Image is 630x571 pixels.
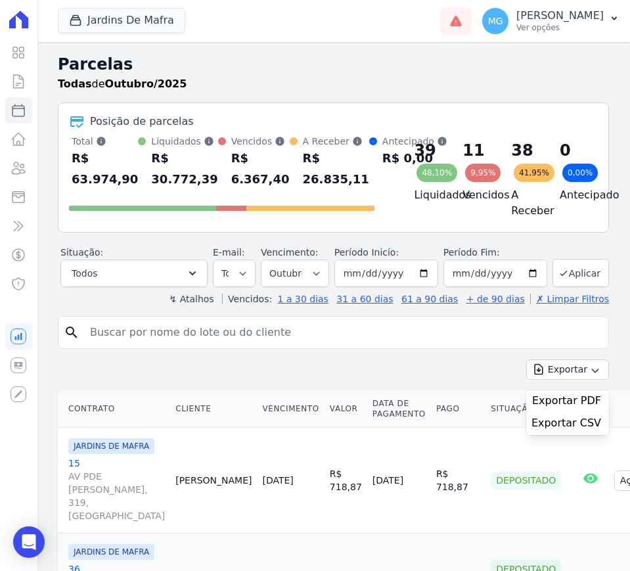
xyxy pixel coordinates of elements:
[151,148,217,190] div: R$ 30.772,39
[485,390,572,428] th: Situação
[431,390,485,428] th: Pago
[170,428,257,534] td: [PERSON_NAME]
[151,135,217,148] div: Liquidados
[562,164,598,182] div: 0,00%
[169,294,214,304] label: ↯ Atalhos
[257,390,324,428] th: Vencimento
[58,53,609,76] h2: Parcelas
[72,265,97,281] span: Todos
[443,246,547,260] label: Período Fim:
[472,3,630,39] button: MG [PERSON_NAME] Ver opções
[72,135,138,148] div: Total
[514,164,554,182] div: 41,95%
[58,78,92,90] strong: Todas
[416,164,457,182] div: 48,10%
[367,390,431,428] th: Data de Pagamento
[511,187,539,219] h4: A Receber
[72,148,138,190] div: R$ 63.974,90
[516,22,604,33] p: Ver opções
[511,140,539,161] div: 38
[303,148,369,190] div: R$ 26.835,11
[334,247,399,258] label: Período Inicío:
[466,294,525,304] a: + de 90 dias
[462,140,490,161] div: 11
[261,247,318,258] label: Vencimento:
[414,187,441,203] h4: Liquidados
[382,148,447,169] div: R$ 0,00
[278,294,328,304] a: 1 a 30 dias
[60,260,208,287] button: Todos
[13,526,45,558] div: Open Intercom Messenger
[560,187,587,203] h4: Antecipado
[68,470,165,522] span: AV PDE [PERSON_NAME], 319, [GEOGRAPHIC_DATA]
[491,471,561,490] div: Depositado
[231,148,290,190] div: R$ 6.367,40
[531,417,601,430] span: Exportar CSV
[58,76,187,92] p: de
[488,16,503,26] span: MG
[213,247,245,258] label: E-mail:
[303,135,369,148] div: A Receber
[560,140,587,161] div: 0
[58,390,170,428] th: Contrato
[90,114,194,129] div: Posição de parcelas
[530,294,609,304] a: ✗ Limpar Filtros
[325,390,367,428] th: Valor
[64,325,79,340] i: search
[465,164,501,182] div: 9,95%
[532,394,601,407] span: Exportar PDF
[552,259,609,287] button: Aplicar
[325,428,367,534] td: R$ 718,87
[526,359,609,380] button: Exportar
[68,457,165,522] a: 15AV PDE [PERSON_NAME], 319, [GEOGRAPHIC_DATA]
[68,438,154,454] span: JARDINS DE MAFRA
[462,187,490,203] h4: Vencidos
[414,140,441,161] div: 39
[58,8,185,33] button: Jardins De Mafra
[82,319,603,346] input: Buscar por nome do lote ou do cliente
[231,135,290,148] div: Vencidos
[431,428,485,534] td: R$ 718,87
[170,390,257,428] th: Cliente
[336,294,393,304] a: 31 a 60 dias
[401,294,458,304] a: 61 a 90 dias
[532,394,604,410] a: Exportar PDF
[516,9,604,22] p: [PERSON_NAME]
[531,417,604,432] a: Exportar CSV
[367,428,431,534] td: [DATE]
[222,294,272,304] label: Vencidos:
[262,475,293,486] a: [DATE]
[382,135,447,148] div: Antecipado
[60,247,103,258] label: Situação:
[68,544,154,560] span: JARDINS DE MAFRA
[105,78,187,90] strong: Outubro/2025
